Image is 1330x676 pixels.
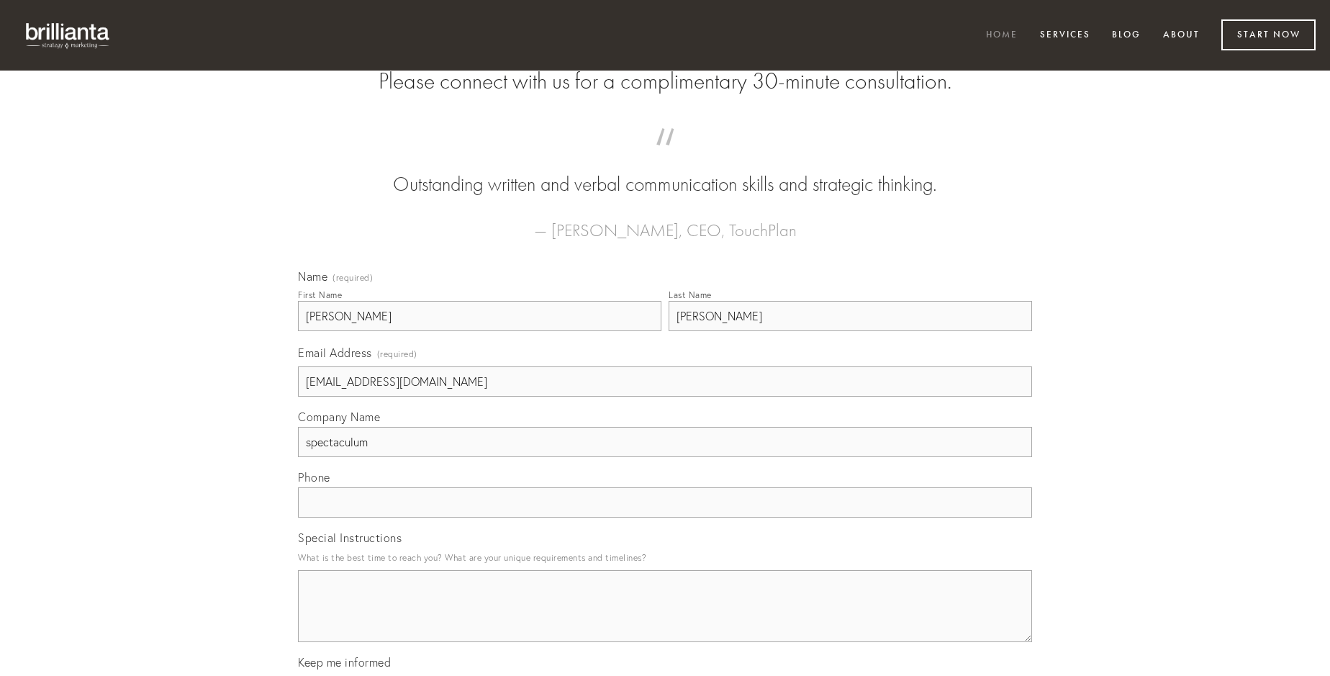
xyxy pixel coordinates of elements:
[14,14,122,56] img: brillianta - research, strategy, marketing
[977,24,1027,48] a: Home
[377,344,417,364] span: (required)
[332,274,373,282] span: (required)
[1154,24,1209,48] a: About
[669,289,712,300] div: Last Name
[298,655,391,670] span: Keep me informed
[298,346,372,360] span: Email Address
[298,531,402,545] span: Special Instructions
[298,289,342,300] div: First Name
[298,470,330,485] span: Phone
[298,68,1032,95] h2: Please connect with us for a complimentary 30-minute consultation.
[321,143,1009,199] blockquote: Outstanding written and verbal communication skills and strategic thinking.
[298,548,1032,567] p: What is the best time to reach you? What are your unique requirements and timelines?
[321,199,1009,245] figcaption: — [PERSON_NAME], CEO, TouchPlan
[1221,19,1316,50] a: Start Now
[298,269,327,284] span: Name
[321,143,1009,171] span: “
[1103,24,1150,48] a: Blog
[1031,24,1100,48] a: Services
[298,410,380,424] span: Company Name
